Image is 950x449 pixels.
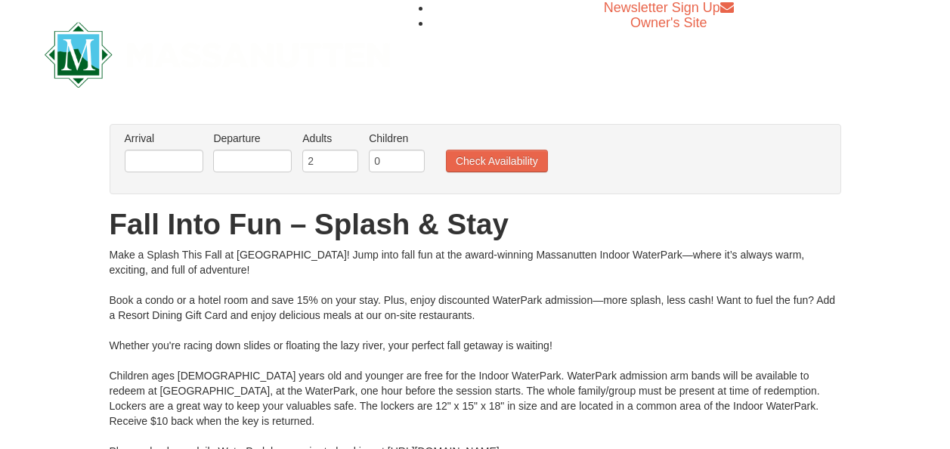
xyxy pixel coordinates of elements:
label: Departure [213,131,292,146]
label: Children [369,131,425,146]
h1: Fall Into Fun – Splash & Stay [110,209,841,240]
label: Arrival [125,131,203,146]
button: Check Availability [446,150,548,172]
img: Massanutten Resort Logo [45,22,391,88]
a: Owner's Site [630,15,707,30]
label: Adults [302,131,358,146]
a: Massanutten Resort [45,35,391,70]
